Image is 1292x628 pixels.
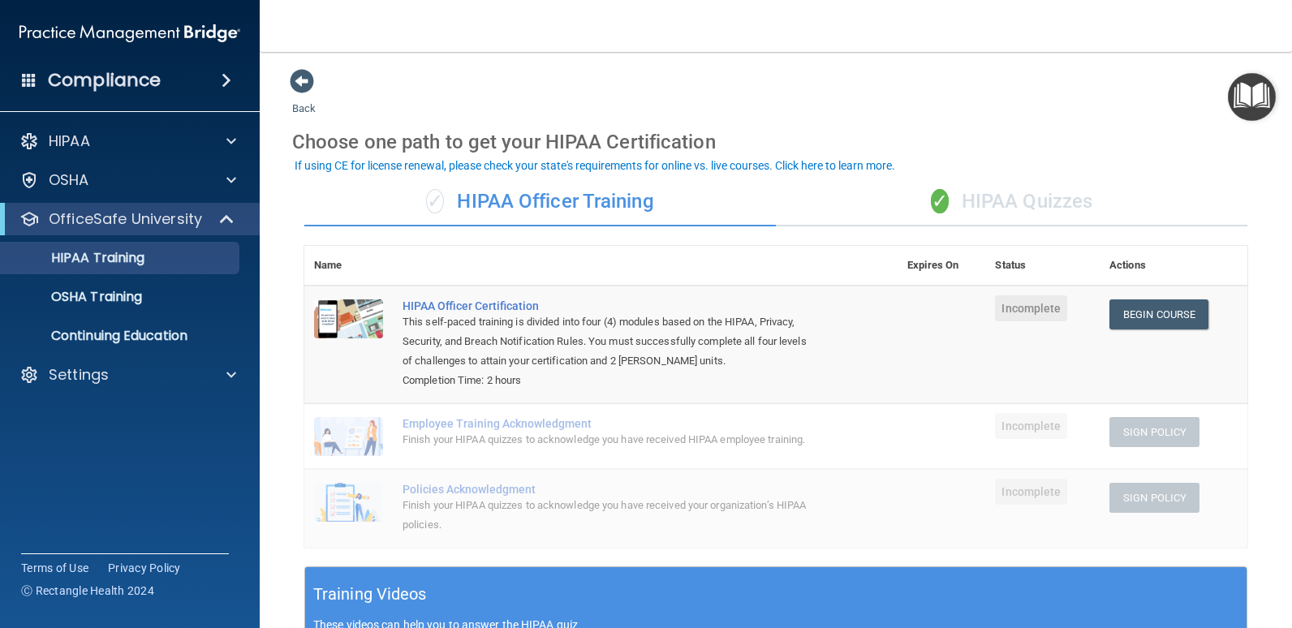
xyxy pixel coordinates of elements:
div: This self-paced training is divided into four (4) modules based on the HIPAA, Privacy, Security, ... [403,312,816,371]
div: Finish your HIPAA quizzes to acknowledge you have received your organization’s HIPAA policies. [403,496,816,535]
th: Name [304,246,393,286]
p: OSHA [49,170,89,190]
a: Begin Course [1109,299,1208,329]
span: Incomplete [995,479,1067,505]
a: Back [292,83,316,114]
span: ✓ [426,189,444,213]
span: Incomplete [995,295,1067,321]
a: OfficeSafe University [19,209,235,229]
h5: Training Videos [313,580,427,609]
p: HIPAA Training [11,250,144,266]
a: OSHA [19,170,236,190]
div: Policies Acknowledgment [403,483,816,496]
button: Sign Policy [1109,417,1199,447]
div: Completion Time: 2 hours [403,371,816,390]
p: OfficeSafe University [49,209,202,229]
a: Terms of Use [21,560,88,576]
h4: Compliance [48,69,161,92]
img: PMB logo [19,17,240,49]
th: Status [985,246,1100,286]
div: HIPAA Quizzes [776,178,1247,226]
a: Settings [19,365,236,385]
div: If using CE for license renewal, please check your state's requirements for online vs. live cours... [295,160,895,171]
a: HIPAA Officer Certification [403,299,816,312]
button: If using CE for license renewal, please check your state's requirements for online vs. live cours... [292,157,898,174]
span: ✓ [931,189,949,213]
div: Employee Training Acknowledgment [403,417,816,430]
span: Ⓒ Rectangle Health 2024 [21,583,154,599]
p: Settings [49,365,109,385]
div: HIPAA Officer Training [304,178,776,226]
div: Finish your HIPAA quizzes to acknowledge you have received HIPAA employee training. [403,430,816,449]
button: Open Resource Center [1228,73,1276,121]
th: Actions [1100,246,1247,286]
a: Privacy Policy [108,560,181,576]
div: Choose one path to get your HIPAA Certification [292,118,1260,166]
p: HIPAA [49,131,90,151]
a: HIPAA [19,131,236,151]
th: Expires On [898,246,985,286]
button: Sign Policy [1109,483,1199,513]
p: OSHA Training [11,289,142,305]
p: Continuing Education [11,328,232,344]
span: Incomplete [995,413,1067,439]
